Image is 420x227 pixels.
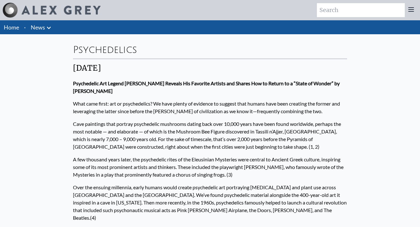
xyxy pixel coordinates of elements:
[73,80,340,94] strong: Psychedelic Art Legend [PERSON_NAME] Reveals His Favorite Artists and Shares How to Return to a “...
[73,153,347,181] p: A few thousand years later, the psychedelic rites of the Eleusinian Mysteries were central to Anc...
[317,3,405,17] input: Search
[22,20,28,34] li: ·
[73,118,347,153] p: Cave paintings that portray psychedelic mushrooms dating back over 10,000 years have been found w...
[4,24,19,31] a: Home
[73,181,347,224] p: Over the ensuing millennia, early humans would create psychedelic art portraying [MEDICAL_DATA] a...
[73,97,347,118] p: What came first: art or psychedelics? We have plenty of evidence to suggest that humans have been...
[31,23,45,32] a: News
[73,39,347,58] div: Psychedelics
[73,63,347,73] div: [DATE]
